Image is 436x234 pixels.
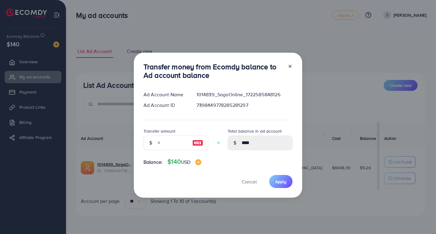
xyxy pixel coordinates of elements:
button: Cancel [234,175,264,188]
span: Apply [275,179,286,185]
span: USD [181,159,190,165]
label: Transfer amount [144,128,175,134]
button: Apply [269,175,292,188]
div: 7398449778285281297 [192,102,297,109]
span: Cancel [242,178,257,185]
h3: Transfer money from Ecomdy balance to Ad account balance [144,62,283,80]
img: image [192,139,203,147]
h4: $140 [167,158,201,166]
div: Ad Account ID [139,102,192,109]
span: Balance: [144,159,163,166]
img: image [195,159,201,165]
div: 1014839_SagaOnline_1722585848126 [192,91,297,98]
iframe: Chat [410,207,431,229]
div: Ad Account Name [139,91,192,98]
label: Total balance in ad account [228,128,282,134]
